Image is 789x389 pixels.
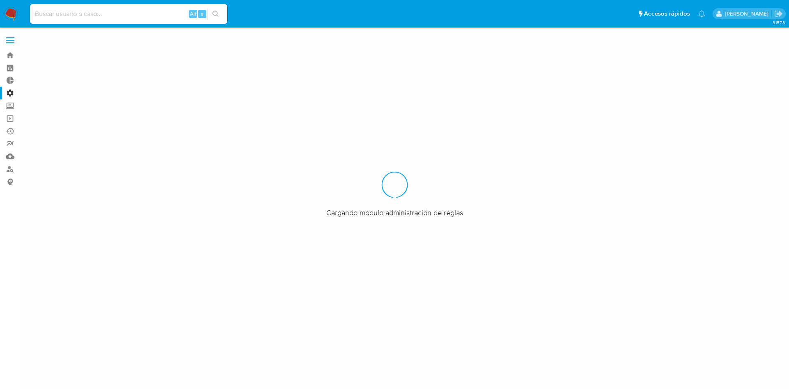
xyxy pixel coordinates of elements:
[774,9,783,18] a: Salir
[725,10,771,18] p: joaquin.santistebe@mercadolibre.com
[698,10,705,17] a: Notificaciones
[190,10,196,18] span: Alt
[207,8,224,20] button: search-icon
[30,9,227,19] input: Buscar usuario o caso...
[201,10,203,18] span: s
[326,207,463,217] span: Cargando modulo administración de reglas
[644,9,690,18] span: Accesos rápidos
